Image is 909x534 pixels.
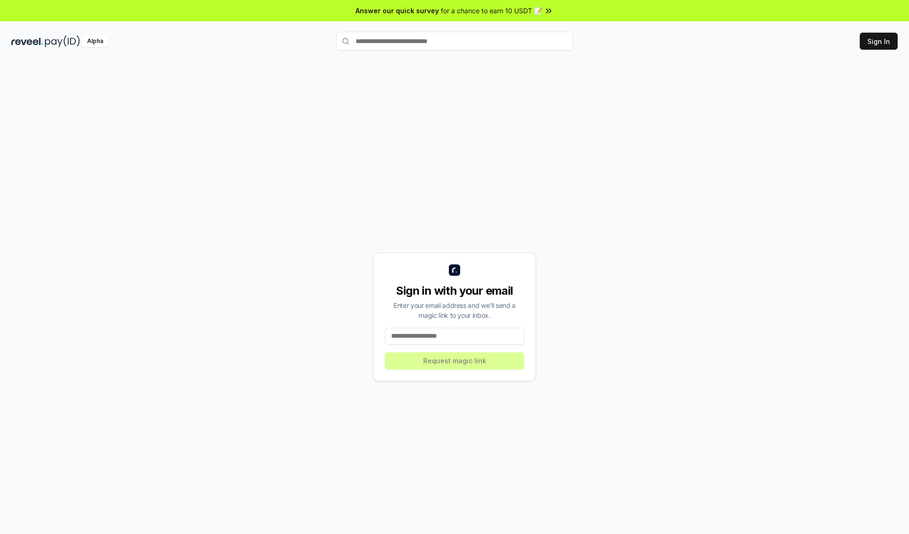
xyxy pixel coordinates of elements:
div: Sign in with your email [385,283,524,298]
button: Sign In [860,33,898,50]
img: pay_id [45,35,80,47]
img: logo_small [449,264,460,276]
span: for a chance to earn 10 USDT 📝 [441,6,542,16]
div: Alpha [82,35,108,47]
img: reveel_dark [11,35,43,47]
span: Answer our quick survey [356,6,439,16]
div: Enter your email address and we’ll send a magic link to your inbox. [385,300,524,320]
